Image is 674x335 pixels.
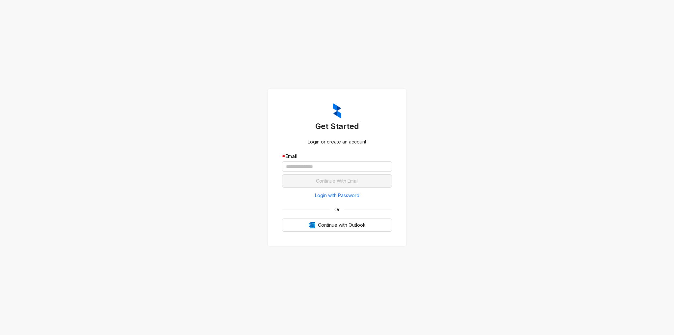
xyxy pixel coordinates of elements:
img: Outlook [309,222,315,228]
h3: Get Started [282,121,392,132]
span: Continue with Outlook [318,221,366,229]
div: Email [282,153,392,160]
button: Login with Password [282,190,392,201]
div: Login or create an account [282,138,392,145]
img: ZumaIcon [333,103,341,118]
button: Continue With Email [282,174,392,188]
span: Login with Password [315,192,359,199]
span: Or [330,206,344,213]
button: OutlookContinue with Outlook [282,219,392,232]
